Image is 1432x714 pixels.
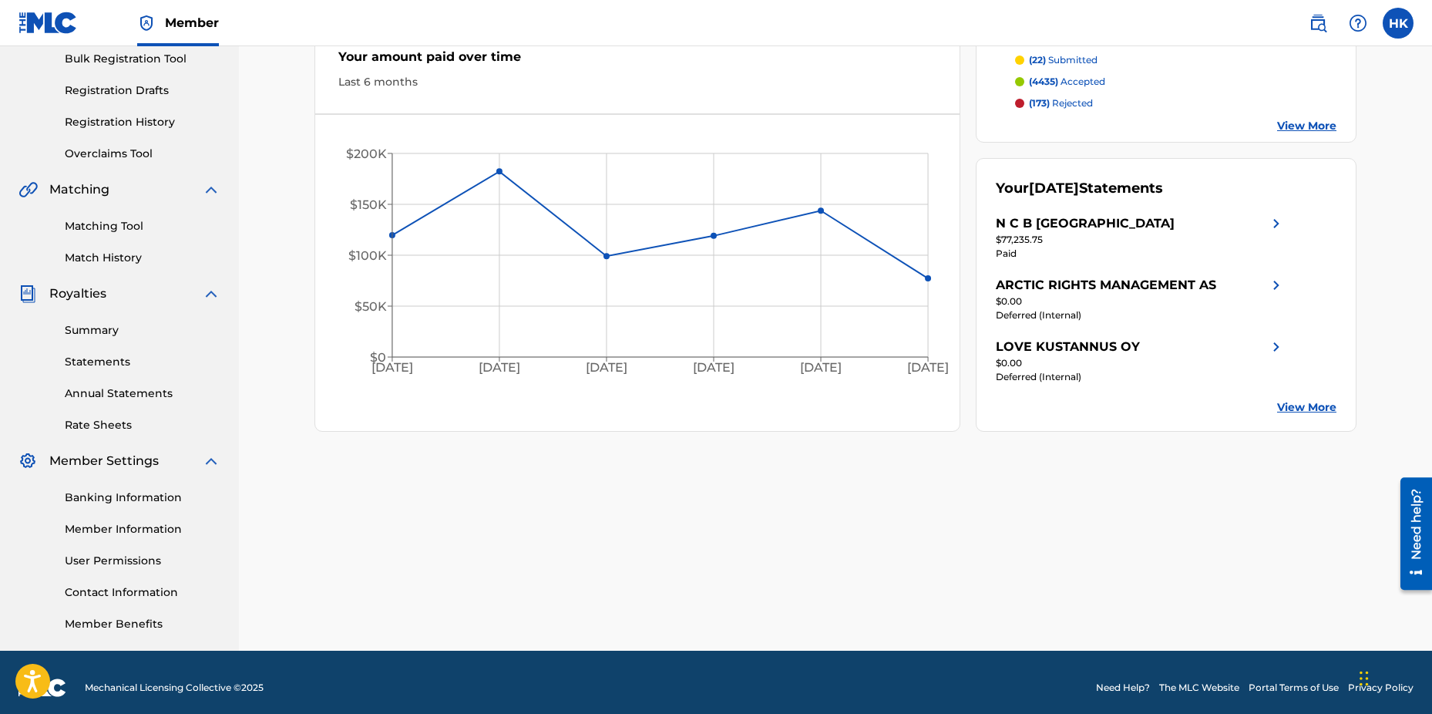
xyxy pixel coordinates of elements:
[1096,681,1150,695] a: Need Help?
[202,285,220,303] img: expand
[65,584,220,601] a: Contact Information
[996,295,1286,308] div: $0.00
[18,285,37,303] img: Royalties
[65,218,220,234] a: Matching Tool
[338,74,936,90] div: Last 6 months
[1029,96,1093,110] p: rejected
[1355,640,1432,714] iframe: Chat Widget
[49,180,109,199] span: Matching
[1029,180,1079,197] span: [DATE]
[165,14,219,32] span: Member
[49,285,106,303] span: Royalties
[85,681,264,695] span: Mechanical Licensing Collective © 2025
[370,350,386,365] tspan: $0
[346,147,387,161] tspan: $200K
[65,250,220,266] a: Match History
[49,452,159,470] span: Member Settings
[1389,471,1432,595] iframe: Resource Center
[1015,75,1337,89] a: (4435) accepted
[1303,8,1333,39] a: Public Search
[800,361,842,376] tspan: [DATE]
[996,338,1286,384] a: LOVE KUSTANNUS OYright chevron icon$0.00Deferred (Internal)
[1360,655,1369,702] div: Træk
[18,180,38,199] img: Matching
[338,48,936,74] div: Your amount paid over time
[996,308,1286,322] div: Deferred (Internal)
[1029,53,1098,67] p: submitted
[1249,681,1339,695] a: Portal Terms of Use
[996,214,1286,261] a: N C B [GEOGRAPHIC_DATA]right chevron icon$77,235.75Paid
[202,180,220,199] img: expand
[137,14,156,32] img: Top Rightsholder
[202,452,220,470] img: expand
[65,322,220,338] a: Summary
[65,83,220,99] a: Registration Drafts
[1355,640,1432,714] div: Chat-widget
[65,354,220,370] a: Statements
[586,361,627,376] tspan: [DATE]
[1277,399,1336,416] a: View More
[908,361,950,376] tspan: [DATE]
[1029,75,1105,89] p: accepted
[18,12,78,34] img: MLC Logo
[65,146,220,162] a: Overclaims Tool
[65,490,220,506] a: Banking Information
[65,114,220,130] a: Registration History
[355,299,387,314] tspan: $50K
[996,233,1286,247] div: $77,235.75
[1267,338,1286,356] img: right chevron icon
[65,417,220,433] a: Rate Sheets
[996,276,1216,295] div: ARCTIC RIGHTS MANAGEMENT AS
[996,338,1140,356] div: LOVE KUSTANNUS OY
[1309,14,1327,32] img: search
[1029,97,1050,109] span: (173)
[1343,8,1373,39] div: Help
[1349,14,1367,32] img: help
[65,553,220,569] a: User Permissions
[1277,118,1336,134] a: View More
[65,386,220,402] a: Annual Statements
[350,197,387,212] tspan: $150K
[479,361,520,376] tspan: [DATE]
[996,276,1286,322] a: ARCTIC RIGHTS MANAGEMENT ASright chevron icon$0.00Deferred (Internal)
[1029,76,1058,87] span: (4435)
[693,361,734,376] tspan: [DATE]
[1015,96,1337,110] a: (173) rejected
[1015,53,1337,67] a: (22) submitted
[1159,681,1239,695] a: The MLC Website
[65,51,220,67] a: Bulk Registration Tool
[1348,681,1414,695] a: Privacy Policy
[996,214,1175,233] div: N C B [GEOGRAPHIC_DATA]
[996,356,1286,370] div: $0.00
[1267,214,1286,233] img: right chevron icon
[1029,54,1046,66] span: (22)
[348,248,387,263] tspan: $100K
[65,521,220,537] a: Member Information
[996,370,1286,384] div: Deferred (Internal)
[371,361,413,376] tspan: [DATE]
[1267,276,1286,295] img: right chevron icon
[996,178,1163,199] div: Your Statements
[65,616,220,632] a: Member Benefits
[996,247,1286,261] div: Paid
[1383,8,1414,39] div: User Menu
[18,452,37,470] img: Member Settings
